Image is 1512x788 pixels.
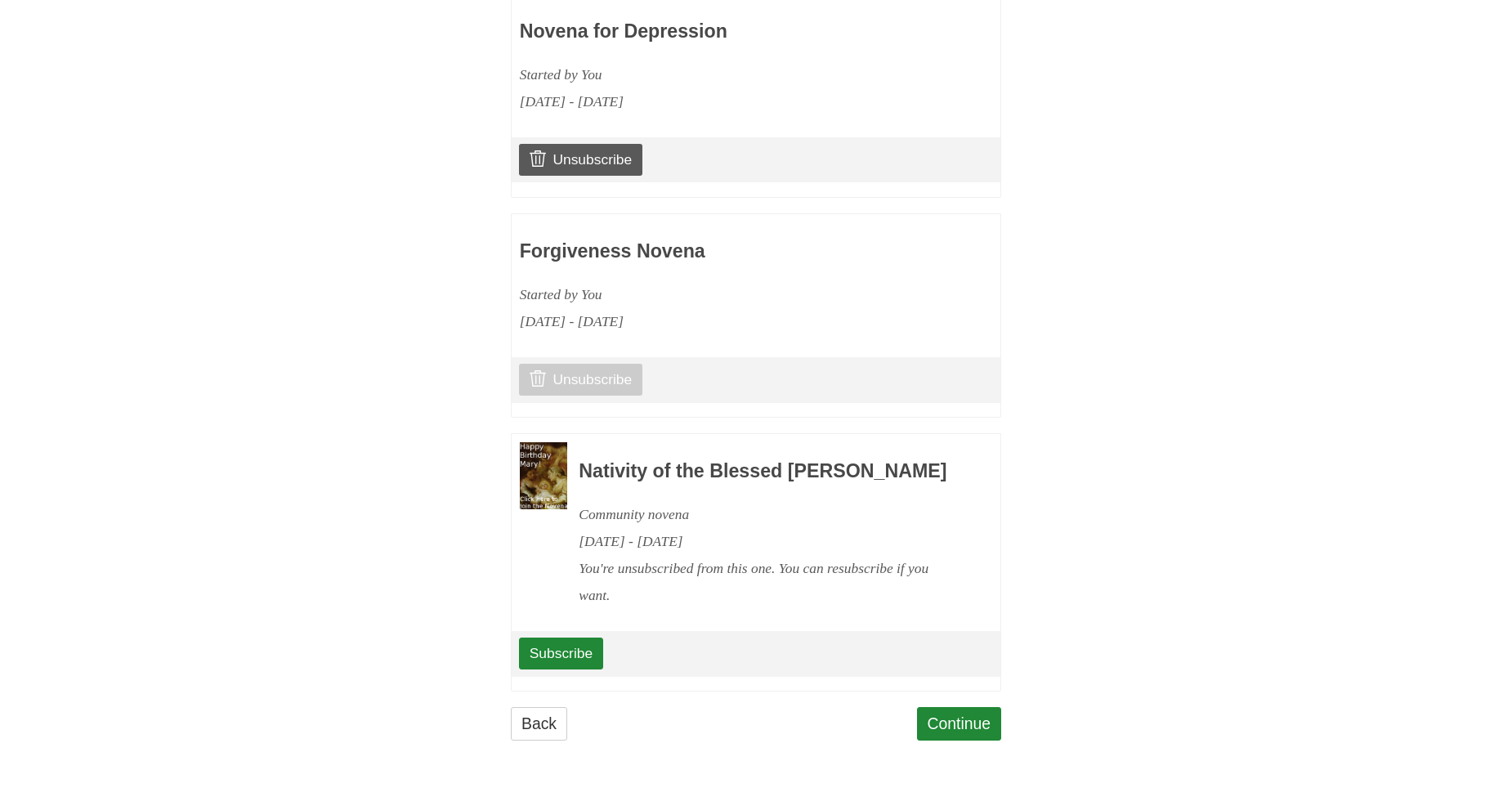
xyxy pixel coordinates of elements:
[579,501,956,528] div: Community novena
[579,461,956,482] h3: Nativity of the Blessed [PERSON_NAME]
[519,638,603,669] a: Subscribe
[520,241,897,262] h3: Forgiveness Novena
[519,364,642,395] a: Unsubscribe
[511,707,567,741] a: Back
[520,442,567,509] img: Novena image
[917,707,1002,741] a: Continue
[519,144,642,175] a: Unsubscribe
[520,281,897,308] div: Started by You
[520,88,897,115] div: [DATE] - [DATE]
[579,555,956,609] div: You're unsubscribed from this one. You can resubscribe if you want.
[520,308,897,335] div: [DATE] - [DATE]
[579,528,956,555] div: [DATE] - [DATE]
[520,21,897,43] h3: Novena for Depression
[520,61,897,88] div: Started by You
